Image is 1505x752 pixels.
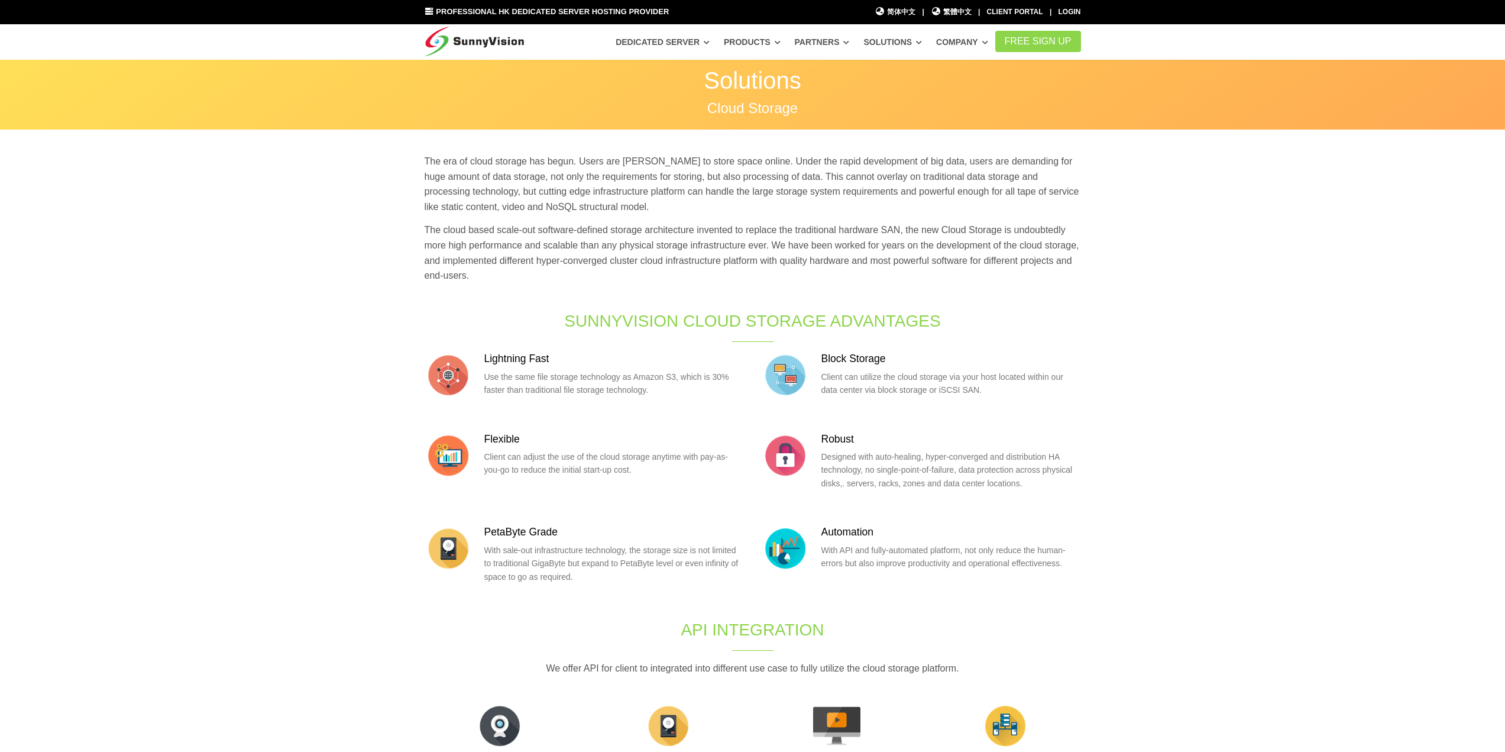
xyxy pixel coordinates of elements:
img: flat-internet.png [425,351,472,399]
span: Professional HK Dedicated Server Hosting Provider [436,7,669,16]
h3: Lightning Fast [484,351,744,366]
h3: Block Storage [821,351,1081,366]
p: With API and fully-automated platform, not only reduce the human-errors but also improve producti... [821,544,1081,570]
a: Products [724,31,781,53]
li: | [1050,7,1051,18]
img: Image Description [982,702,1029,750]
p: Solutions [425,69,1081,92]
p: The era of cloud storage has begun. Users are [PERSON_NAME] to store space online. Under the rapi... [425,154,1081,214]
p: Client can adjust the use of the cloud storage anytime with pay-as-you-go to reduce the initial s... [484,450,744,477]
img: flat-lan.png [762,351,809,399]
a: 繁體中文 [931,7,972,18]
img: flat-hdd.png [425,525,472,572]
p: We offer API for client to integrated into different use case to fully utilize the cloud storage ... [425,661,1081,676]
img: flat-stat-chart.png [762,525,809,572]
a: 简体中文 [875,7,916,18]
h1: API Integration [556,618,950,641]
img: flat-security.png [762,432,809,479]
a: Partners [795,31,850,53]
img: Image Description [813,702,860,750]
p: Designed with auto-healing, hyper-converged and distribution HA technology, no single-point-of-fa... [821,450,1081,490]
li: | [922,7,924,18]
p: With sale-out infrastructure technology, the storage size is not limited to traditional GigaByte ... [484,544,744,583]
p: Use the same file storage technology as Amazon S3, which is 30% faster than traditional file stor... [484,370,744,397]
p: Cloud Storage [425,101,1081,115]
h3: Robust [821,432,1081,447]
img: flat-mon-cogs.png [425,432,472,479]
h3: Automation [821,525,1081,540]
a: FREE Sign Up [995,31,1081,52]
a: Login [1059,8,1081,16]
a: Solutions [863,31,922,53]
h3: Flexible [484,432,744,447]
a: Company [936,31,988,53]
img: Image Description [645,702,692,750]
h1: SunnyVision Cloud Storage Advantages [556,309,950,333]
a: Client Portal [987,8,1043,16]
img: Image Description [476,702,523,750]
h3: PetaByte Grade [484,525,744,540]
p: The cloud based scale-out software-defined storage architecture invented to replace the tradition... [425,222,1081,283]
li: | [978,7,980,18]
p: Client can utilize the cloud storage via your host located within our data center via block stora... [821,370,1081,397]
a: Dedicated Server [616,31,710,53]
